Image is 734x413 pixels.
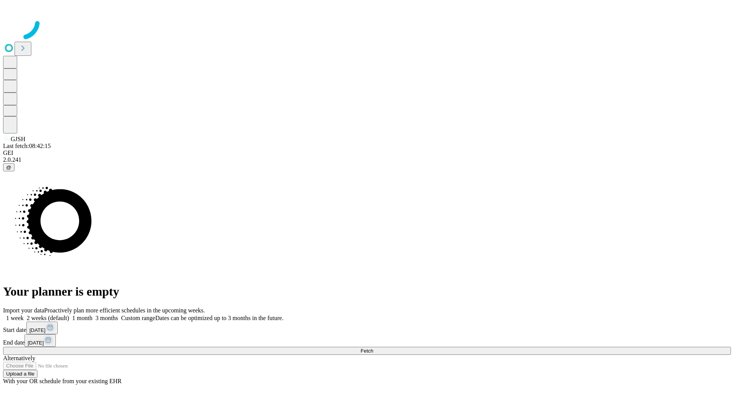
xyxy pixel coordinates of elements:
[3,150,731,156] div: GEI
[3,285,731,299] h1: Your planner is empty
[6,315,24,321] span: 1 week
[3,370,37,378] button: Upload a file
[155,315,283,321] span: Dates can be optimized up to 3 months in the future.
[3,307,44,314] span: Import your data
[3,143,51,149] span: Last fetch: 08:42:15
[121,315,155,321] span: Custom range
[3,334,731,347] div: End date
[6,164,11,170] span: @
[29,327,45,333] span: [DATE]
[28,340,44,346] span: [DATE]
[11,136,25,142] span: GJSH
[27,315,69,321] span: 2 weeks (default)
[3,322,731,334] div: Start date
[3,378,122,384] span: With your OR schedule from your existing EHR
[361,348,373,354] span: Fetch
[3,347,731,355] button: Fetch
[3,355,35,361] span: Alternatively
[72,315,93,321] span: 1 month
[26,322,58,334] button: [DATE]
[44,307,205,314] span: Proactively plan more efficient schedules in the upcoming weeks.
[3,156,731,163] div: 2.0.241
[24,334,56,347] button: [DATE]
[96,315,118,321] span: 3 months
[3,163,15,171] button: @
